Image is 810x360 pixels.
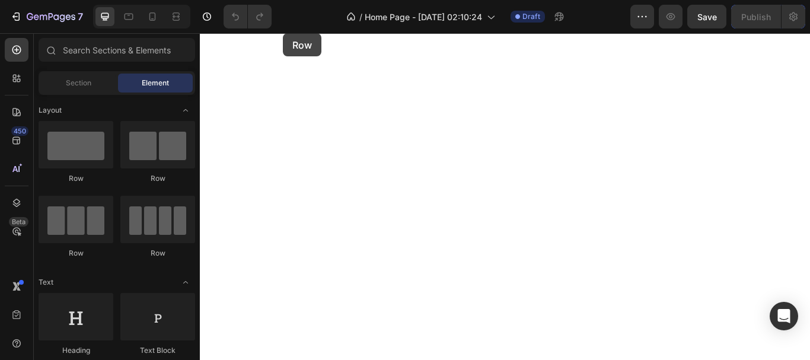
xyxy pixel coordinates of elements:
[522,11,540,22] span: Draft
[687,5,726,28] button: Save
[176,273,195,292] span: Toggle open
[697,12,717,22] span: Save
[359,11,362,23] span: /
[11,126,28,136] div: 450
[78,9,83,24] p: 7
[5,5,88,28] button: 7
[120,173,195,184] div: Row
[120,345,195,356] div: Text Block
[39,173,113,184] div: Row
[39,105,62,116] span: Layout
[365,11,482,23] span: Home Page - [DATE] 02:10:24
[120,248,195,259] div: Row
[770,302,798,330] div: Open Intercom Messenger
[39,345,113,356] div: Heading
[142,78,169,88] span: Element
[39,277,53,288] span: Text
[741,11,771,23] div: Publish
[9,217,28,227] div: Beta
[39,38,195,62] input: Search Sections & Elements
[39,248,113,259] div: Row
[66,78,91,88] span: Section
[224,5,272,28] div: Undo/Redo
[731,5,781,28] button: Publish
[200,33,810,360] iframe: Design area
[176,101,195,120] span: Toggle open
